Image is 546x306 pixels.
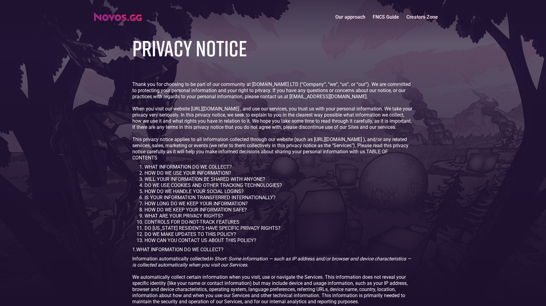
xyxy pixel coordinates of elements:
a: HOW CAN YOU CONTACT US ABOUT THIS POLICY? [145,237,256,243]
a: Our approach [332,10,369,24]
a: DO [US_STATE] RESIDENTS HAVE SPECIFIC PRIVACY RIGHTS? [145,225,281,231]
a: WHAT INFORMATION DO WE COLLECT? [145,164,232,170]
a: HOW DO WE KEEP YOUR INFORMATION SAFE? [145,207,247,213]
p: 1.WHAT INFORMATION DO WE COLLECT? [132,247,414,253]
a: HOW DO WE USE YOUR INFORMATION? [145,170,231,176]
a: HOW LONG DO WE KEEP YOUR INFORMATION? [145,201,248,207]
p: When you visit our website [URL][DOMAIN_NAME] , and use our services, you trust us with your pers... [132,106,414,130]
p: Thank you for choosing to be part of our community at [DOMAIN_NAME] LTD (“Company”, “we”, “us”, o... [132,81,414,100]
a: FNCS Guide [369,10,403,24]
p: This privacy notice applies to all information collected through our website (such as [URL][DOMAI... [132,136,414,161]
a: DO WE USE COOKIES AND OTHER TRACKING TECHNOLOGIES? [145,182,282,188]
p: We automatically collect certain information when you visit, use or navigate the Services. This i... [132,274,414,305]
a: CONTROLS FOR DO-NOT-TRACK FEATURES [145,219,239,225]
em: In Short: Some information — such as IP address and/or browser and device characteristics — is co... [132,256,411,268]
a: HOW DO WE HANDLE YOUR SOCIAL LOGINS? [145,188,244,194]
a: IS YOUR INFORMATION TRANSFERRED INTERNATIONALLY? [145,195,276,200]
a: Creators Zone [403,10,442,24]
p: Information automatically collected [132,256,414,268]
a: WHAT ARE YOUR PRIVACY RIGHTS? [145,213,223,219]
a: WILL YOUR INFORMATION BE SHARED WITH ANYONE? [145,176,265,182]
h1: PRIVACY NOTICE [132,36,247,60]
a: DO WE MAKE UPDATES TO THIS POLICY? [145,231,236,237]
